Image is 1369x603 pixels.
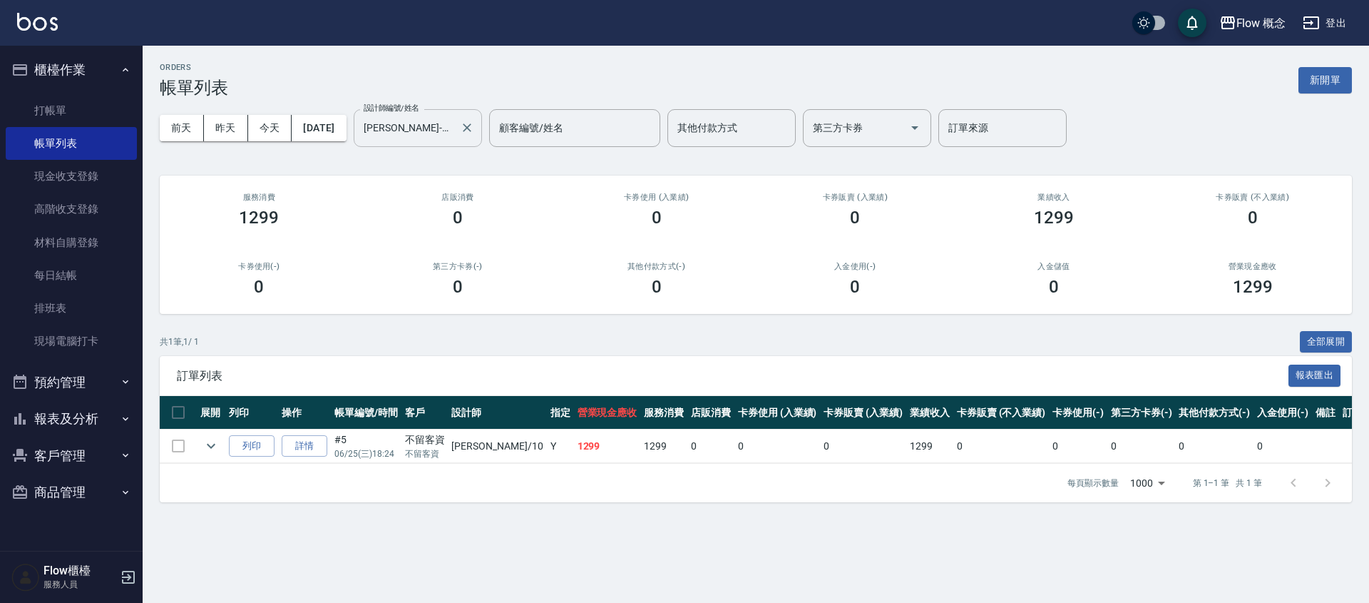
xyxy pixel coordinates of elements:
[953,430,1049,463] td: 0
[1312,396,1339,430] th: 備註
[1178,9,1206,37] button: save
[972,193,1137,202] h2: 業績收入
[820,396,906,430] th: 卡券販賣 (入業績)
[43,564,116,578] h5: Flow櫃檯
[6,160,137,193] a: 現金收支登錄
[687,396,734,430] th: 店販消費
[376,262,540,271] h2: 第三方卡券(-)
[1288,368,1341,382] a: 報表匯出
[953,396,1049,430] th: 卡券販賣 (不入業績)
[773,193,938,202] h2: 卡券販賣 (入業績)
[1233,277,1273,297] h3: 1299
[376,193,540,202] h2: 店販消費
[254,277,264,297] h3: 0
[448,430,546,463] td: [PERSON_NAME] /10
[547,396,574,430] th: 指定
[903,116,926,139] button: Open
[405,432,445,447] div: 不留客資
[453,208,463,228] h3: 0
[405,447,445,460] p: 不留客資
[457,118,477,138] button: Clear
[160,335,199,348] p: 共 1 筆, 1 / 1
[1170,193,1335,202] h2: 卡券販賣 (不入業績)
[1248,208,1258,228] h3: 0
[652,208,662,228] h3: 0
[972,262,1137,271] h2: 入金儲值
[850,208,860,228] h3: 0
[734,396,821,430] th: 卡券使用 (入業績)
[11,563,40,592] img: Person
[1049,277,1059,297] h3: 0
[1193,477,1262,490] p: 第 1–1 筆 共 1 筆
[1214,9,1292,38] button: Flow 概念
[1175,396,1253,430] th: 其他付款方式(-)
[773,262,938,271] h2: 入金使用(-)
[640,396,687,430] th: 服務消費
[6,94,137,127] a: 打帳單
[453,277,463,297] h3: 0
[204,115,248,141] button: 昨天
[160,115,204,141] button: 前天
[17,13,58,31] img: Logo
[1049,430,1107,463] td: 0
[177,369,1288,383] span: 訂單列表
[292,115,346,141] button: [DATE]
[574,430,641,463] td: 1299
[1175,430,1253,463] td: 0
[177,262,342,271] h2: 卡券使用(-)
[574,396,641,430] th: 營業現金應收
[574,262,739,271] h2: 其他付款方式(-)
[734,430,821,463] td: 0
[1124,464,1170,502] div: 1000
[200,435,222,457] button: expand row
[282,435,327,457] a: 詳情
[160,63,228,72] h2: ORDERS
[401,396,448,430] th: 客戶
[6,437,137,475] button: 客戶管理
[1253,396,1312,430] th: 入金使用(-)
[850,277,860,297] h3: 0
[1067,477,1119,490] p: 每頁顯示數量
[160,78,228,98] h3: 帳單列表
[906,430,953,463] td: 1299
[1236,14,1286,32] div: Flow 概念
[331,396,401,430] th: 帳單編號/時間
[6,51,137,88] button: 櫃檯作業
[574,193,739,202] h2: 卡券使用 (入業績)
[1253,430,1312,463] td: 0
[1288,365,1341,387] button: 報表匯出
[448,396,546,430] th: 設計師
[640,430,687,463] td: 1299
[6,193,137,226] a: 高階收支登錄
[906,396,953,430] th: 業績收入
[197,396,225,430] th: 展開
[1107,396,1176,430] th: 第三方卡券(-)
[239,208,279,228] h3: 1299
[6,325,137,358] a: 現場電腦打卡
[229,435,275,457] button: 列印
[334,447,398,460] p: 06/25 (三) 18:24
[331,430,401,463] td: #5
[652,277,662,297] h3: 0
[43,578,116,591] p: 服務人員
[820,430,906,463] td: 0
[1049,396,1107,430] th: 卡券使用(-)
[6,127,137,160] a: 帳單列表
[6,474,137,511] button: 商品管理
[1170,262,1335,271] h2: 營業現金應收
[547,430,574,463] td: Y
[1034,208,1074,228] h3: 1299
[687,430,734,463] td: 0
[1298,73,1352,86] a: 新開單
[6,226,137,259] a: 材料自購登錄
[6,292,137,325] a: 排班表
[1300,331,1353,353] button: 全部展開
[225,396,278,430] th: 列印
[6,364,137,401] button: 預約管理
[6,400,137,437] button: 報表及分析
[1107,430,1176,463] td: 0
[1298,67,1352,93] button: 新開單
[364,103,419,113] label: 設計師編號/姓名
[1297,10,1352,36] button: 登出
[248,115,292,141] button: 今天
